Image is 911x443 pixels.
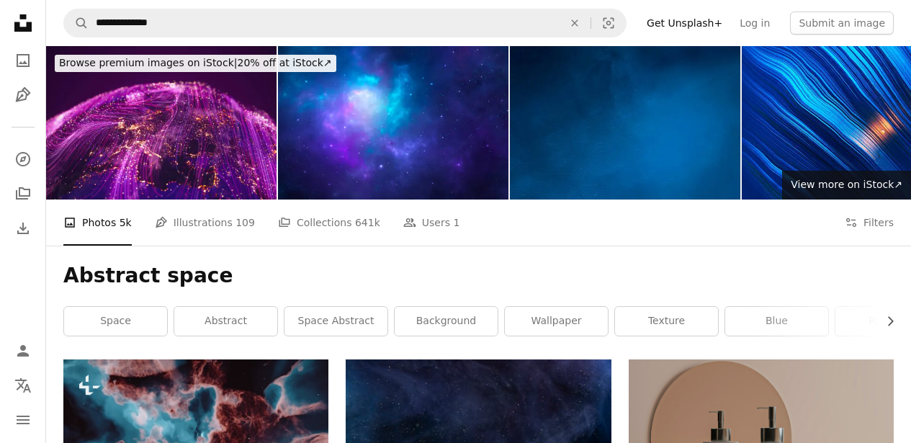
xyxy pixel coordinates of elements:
button: Language [9,371,37,400]
img: Global Data Flow [46,46,277,200]
a: Users 1 [403,200,460,246]
a: Collections [9,179,37,208]
button: Menu [9,406,37,434]
a: Photos [9,46,37,75]
a: Explore [9,145,37,174]
a: Download History [9,214,37,243]
a: View more on iStock↗ [782,171,911,200]
form: Find visuals sitewide [63,9,627,37]
a: a close up of a blue and red object [63,429,328,442]
a: Browse premium images on iStock|20% off at iStock↗ [46,46,345,81]
a: Illustrations [9,81,37,109]
span: 1 [453,215,459,231]
a: Get Unsplash+ [638,12,731,35]
a: wallpaper [505,307,608,336]
button: Filters [845,200,894,246]
a: Log in / Sign up [9,336,37,365]
button: Submit an image [790,12,894,35]
a: texture [615,307,718,336]
button: Clear [559,9,591,37]
a: abstract [174,307,277,336]
span: 109 [235,215,255,231]
button: Search Unsplash [64,9,89,37]
button: scroll list to the right [877,307,894,336]
img: Dark blue grunge background [510,46,740,200]
a: background [395,307,498,336]
a: Collections 641k [278,200,380,246]
a: space abstract [284,307,387,336]
div: 20% off at iStock ↗ [55,55,336,72]
img: Space background. Colorful fractal blue and violet nebula with star field. 3D rendering [278,46,508,200]
a: Log in [731,12,778,35]
span: 641k [355,215,380,231]
span: View more on iStock ↗ [791,179,902,190]
span: Browse premium images on iStock | [59,57,237,68]
a: space [64,307,167,336]
a: Illustrations 109 [155,200,255,246]
button: Visual search [591,9,626,37]
a: blue [725,307,828,336]
h1: Abstract space [63,263,894,289]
